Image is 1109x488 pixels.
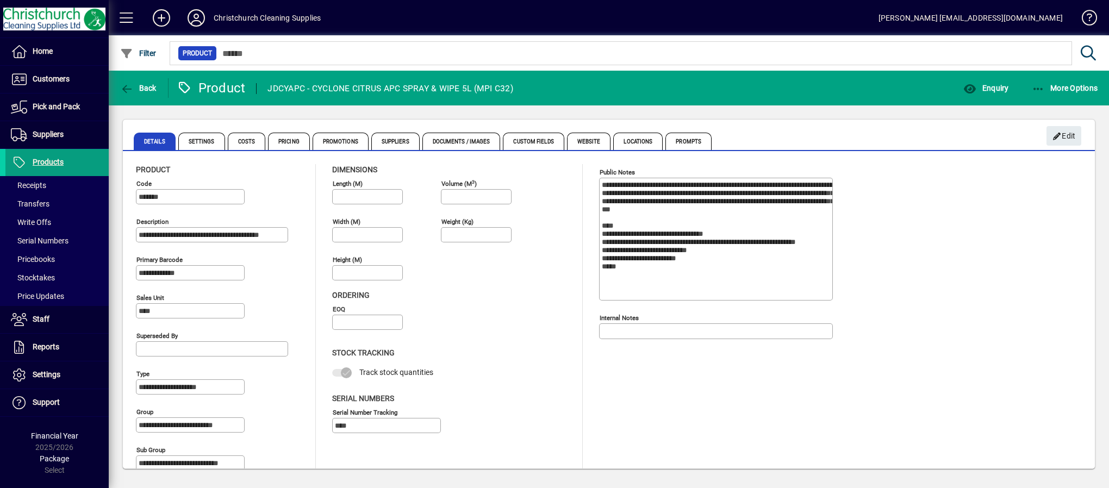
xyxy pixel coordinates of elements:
span: Costs [228,133,266,150]
span: Receipts [11,181,46,190]
app-page-header-button: Back [109,78,169,98]
span: Stocktakes [11,273,55,282]
span: Settings [178,133,225,150]
mat-label: Volume (m ) [441,180,477,187]
span: Reports [33,342,59,351]
span: Suppliers [33,130,64,139]
span: Stock Tracking [332,348,395,357]
span: Product [136,165,170,174]
a: Stocktakes [5,268,109,287]
span: Promotions [313,133,369,150]
span: Back [120,84,157,92]
a: Home [5,38,109,65]
mat-label: Primary barcode [136,256,183,264]
a: Settings [5,361,109,389]
span: Dimensions [332,165,377,174]
mat-label: Length (m) [333,180,363,187]
mat-label: Group [136,408,153,416]
span: Serial Numbers [11,236,68,245]
div: [PERSON_NAME] [EMAIL_ADDRESS][DOMAIN_NAME] [879,9,1063,27]
mat-label: Sales unit [136,294,164,302]
span: Support [33,398,60,406]
span: Documents / Images [422,133,501,150]
div: JDCYAPC - CYCLONE CITRUS APC SPRAY & WIPE 5L (MPI C32) [267,80,513,97]
a: Serial Numbers [5,232,109,250]
span: Financial Year [31,431,78,440]
span: Website [567,133,611,150]
span: Prompts [665,133,712,150]
a: Transfers [5,195,109,213]
span: Pricebooks [11,255,55,264]
span: More Options [1032,84,1098,92]
a: Knowledge Base [1074,2,1095,37]
a: Write Offs [5,213,109,232]
button: Enquiry [961,78,1011,98]
a: Customers [5,66,109,93]
mat-label: Type [136,370,149,378]
a: Staff [5,306,109,333]
span: Ordering [332,291,370,299]
mat-label: Superseded by [136,332,178,340]
a: Reports [5,334,109,361]
span: Home [33,47,53,55]
span: Filter [120,49,157,58]
div: Christchurch Cleaning Supplies [214,9,321,27]
mat-label: Description [136,218,169,226]
span: Products [33,158,64,166]
span: Locations [613,133,663,150]
span: Package [40,454,69,463]
span: Enquiry [963,84,1008,92]
div: Product [177,79,246,97]
span: Price Updates [11,292,64,301]
span: Suppliers [371,133,420,150]
span: Transfers [11,199,49,208]
button: Profile [179,8,214,28]
a: Pricebooks [5,250,109,268]
span: Customers [33,74,70,83]
button: More Options [1029,78,1101,98]
a: Receipts [5,176,109,195]
span: Track stock quantities [359,368,433,377]
span: Staff [33,315,49,323]
span: Edit [1052,127,1076,145]
mat-label: EOQ [333,305,345,313]
sup: 3 [472,179,475,184]
span: Write Offs [11,218,51,227]
button: Edit [1046,126,1081,146]
mat-label: Serial Number tracking [333,408,397,416]
button: Filter [117,43,159,63]
mat-label: Height (m) [333,256,362,264]
a: Suppliers [5,121,109,148]
button: Add [144,8,179,28]
mat-label: Sub group [136,446,165,454]
span: Pick and Pack [33,102,80,111]
span: Product [183,48,212,59]
a: Price Updates [5,287,109,305]
mat-label: Weight (Kg) [441,218,473,226]
span: Serial Numbers [332,394,394,403]
mat-label: Width (m) [333,218,360,226]
a: Support [5,389,109,416]
mat-label: Internal Notes [600,314,639,322]
span: Pricing [268,133,310,150]
mat-label: Public Notes [600,168,635,176]
mat-label: Code [136,180,152,187]
button: Back [117,78,159,98]
a: Pick and Pack [5,93,109,121]
span: Settings [33,370,60,379]
span: Details [134,133,176,150]
span: Custom Fields [503,133,564,150]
